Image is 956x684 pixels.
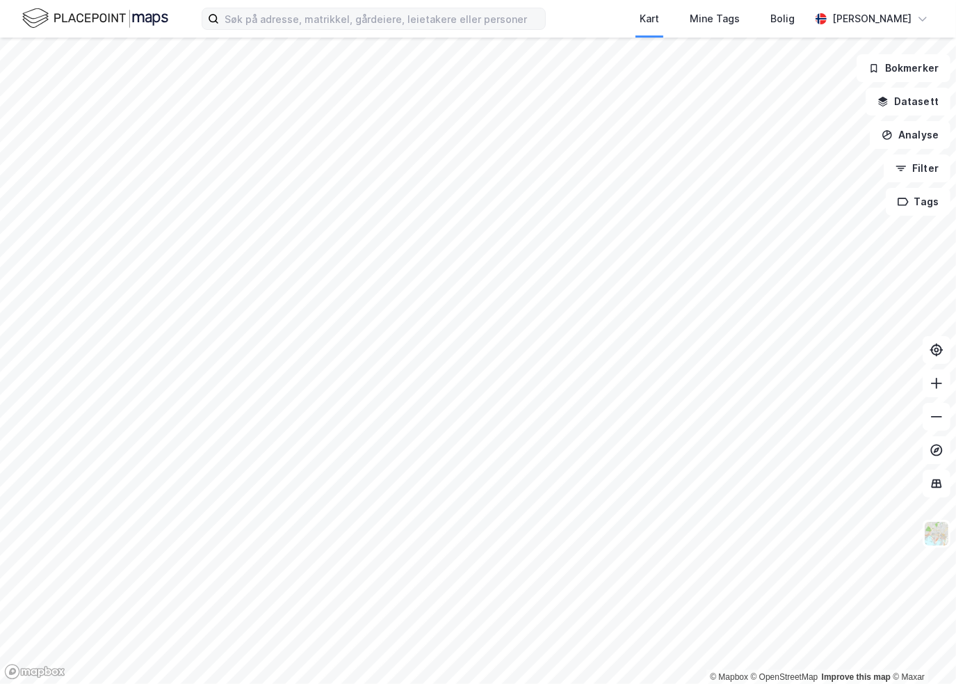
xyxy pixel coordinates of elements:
[923,520,950,547] img: Z
[866,88,950,116] button: Datasett
[886,188,950,216] button: Tags
[770,10,795,27] div: Bolig
[822,672,891,682] a: Improve this map
[857,54,950,82] button: Bokmerker
[751,672,818,682] a: OpenStreetMap
[832,10,912,27] div: [PERSON_NAME]
[870,121,950,149] button: Analyse
[22,6,168,31] img: logo.f888ab2527a4732fd821a326f86c7f29.svg
[4,664,65,680] a: Mapbox homepage
[690,10,740,27] div: Mine Tags
[710,672,748,682] a: Mapbox
[219,8,545,29] input: Søk på adresse, matrikkel, gårdeiere, leietakere eller personer
[886,617,956,684] iframe: Chat Widget
[640,10,659,27] div: Kart
[884,154,950,182] button: Filter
